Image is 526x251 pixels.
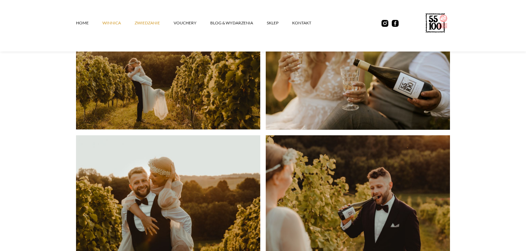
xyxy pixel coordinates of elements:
[292,13,325,33] a: kontakt
[76,13,102,33] a: Home
[267,13,292,33] a: SKLEP
[266,7,450,130] img: The groom pours Solaris wine into a glass, the bride holds the glass, looks and smiles at him
[76,7,260,129] img: Wedding session in a vineyard, the bride and groom hug at sunset in a row of vines
[135,13,174,33] a: ZWIEDZANIE
[210,13,267,33] a: Blog & Wydarzenia
[174,13,210,33] a: vouchery
[102,13,135,33] a: winnica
